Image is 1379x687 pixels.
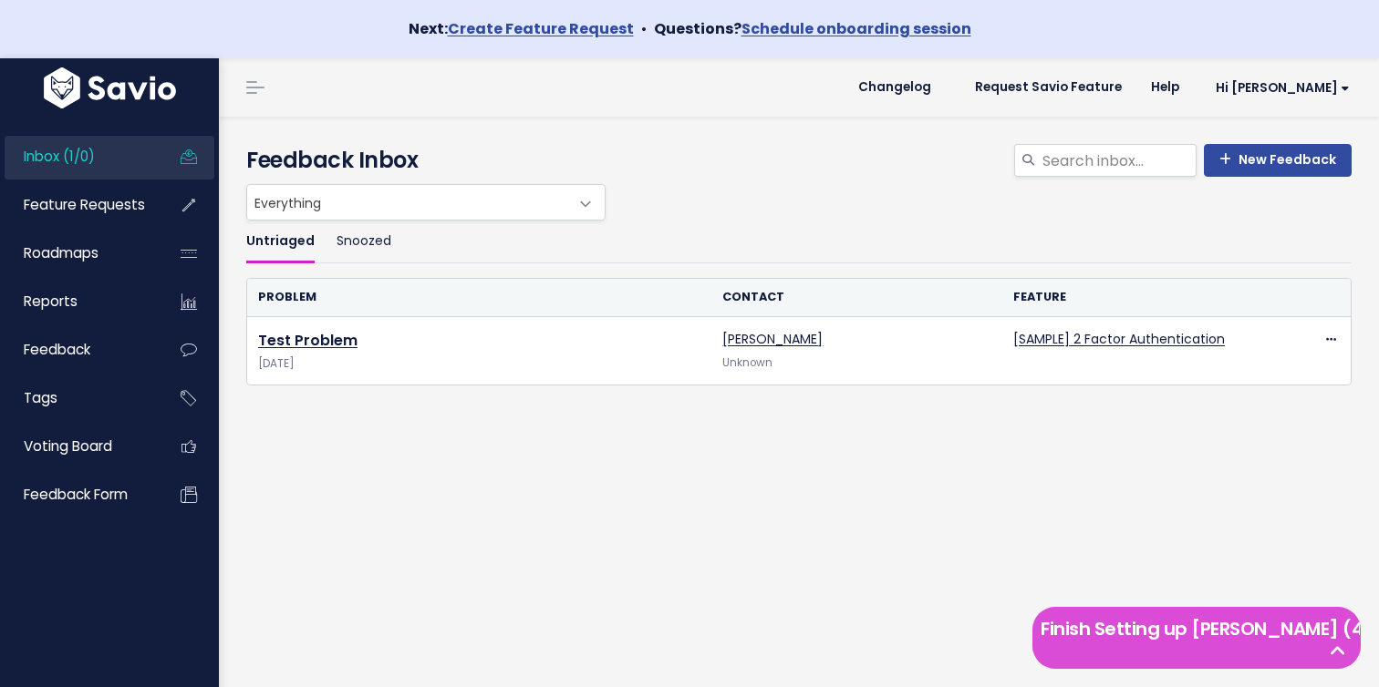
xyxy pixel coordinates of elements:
[1041,615,1353,642] h5: Finish Setting up [PERSON_NAME] (4 left)
[258,330,358,351] a: Test Problem
[448,18,634,39] a: Create Feature Request
[5,377,151,419] a: Tags
[711,279,1001,316] th: Contact
[641,18,647,39] span: •
[24,436,112,456] span: Voting Board
[1136,74,1194,101] a: Help
[654,18,971,39] strong: Questions?
[1041,144,1197,177] input: Search inbox...
[1002,279,1292,316] th: Feature
[24,292,78,311] span: Reports
[24,147,95,166] span: Inbox (1/0)
[39,67,181,108] img: logo-white.9d6f32f41409.svg
[858,81,931,94] span: Changelog
[409,18,634,39] strong: Next:
[1194,74,1364,102] a: Hi [PERSON_NAME]
[24,485,128,504] span: Feedback form
[247,185,568,220] span: Everything
[247,279,711,316] th: Problem
[24,243,98,262] span: Roadmaps
[960,74,1136,101] a: Request Savio Feature
[246,184,606,220] span: Everything
[1204,144,1352,177] a: New Feedback
[246,220,1352,263] ul: Filter feature requests
[5,136,151,178] a: Inbox (1/0)
[24,340,90,359] span: Feedback
[5,184,151,226] a: Feature Requests
[722,330,823,348] a: [PERSON_NAME]
[741,18,971,39] a: Schedule onboarding session
[5,232,151,274] a: Roadmaps
[5,426,151,467] a: Voting Board
[5,281,151,323] a: Reports
[24,195,145,214] span: Feature Requests
[5,474,151,516] a: Feedback form
[246,144,1352,177] h4: Feedback Inbox
[5,329,151,371] a: Feedback
[1216,81,1350,95] span: Hi [PERSON_NAME]
[722,355,772,370] span: Unknown
[246,220,315,263] a: Untriaged
[24,388,57,407] span: Tags
[258,354,700,374] span: [DATE]
[1013,330,1225,348] a: [SAMPLE] 2 Factor Authentication
[337,220,391,263] a: Snoozed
